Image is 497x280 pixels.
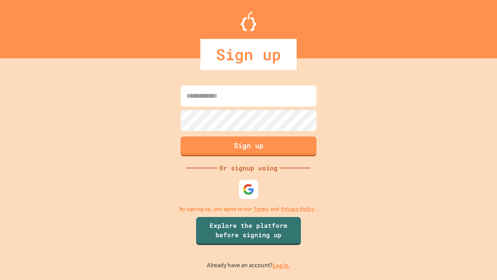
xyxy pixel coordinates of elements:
[181,136,316,156] button: Sign up
[241,12,256,31] img: Logo.svg
[200,39,297,70] div: Sign up
[196,217,301,245] a: Explore the platform before signing up
[254,205,268,213] a: Terms
[179,205,318,213] p: By signing up, you agree to our and .
[207,261,290,270] p: Already have an account?
[281,205,315,213] a: Privacy Policy
[243,184,254,195] img: google-icon.svg
[273,261,290,269] a: Log in.
[217,163,280,173] div: Or signup using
